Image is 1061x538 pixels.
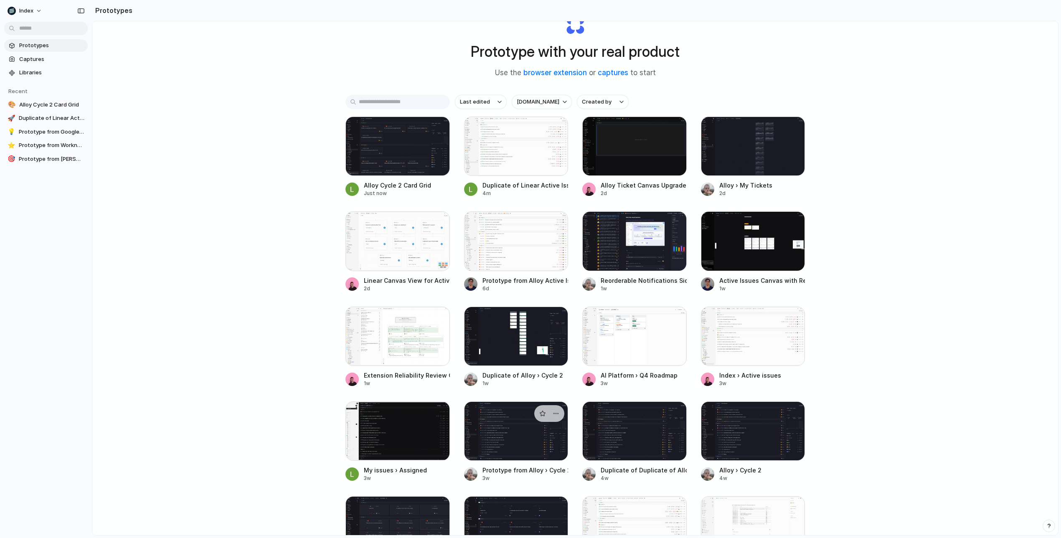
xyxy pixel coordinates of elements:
div: 3w [482,475,569,482]
div: Duplicate of Linear Active Issues [482,181,569,190]
span: Use the or to start [495,68,656,79]
a: AI Platform › Q4 RoadmapAI Platform › Q4 Roadmap3w [582,307,687,387]
div: Alloy › My Tickets [719,181,772,190]
a: Alloy › My TicketsAlloy › My Tickets2d [701,117,805,197]
h1: Prototype with your real product [471,41,680,63]
button: [DOMAIN_NAME] [512,95,572,109]
a: Alloy › Cycle 2Alloy › Cycle 24w [701,401,805,482]
div: 1w [364,380,450,387]
a: Active Issues Canvas with React-FlowActive Issues Canvas with React-Flow1w [701,211,805,292]
div: ⭐ [8,141,15,150]
span: Prototypes [19,41,84,50]
div: 6d [482,285,569,292]
a: 🎨Alloy Cycle 2 Card Grid [4,99,88,111]
div: Prototype from Alloy Active Issues [482,276,569,285]
div: 2d [364,285,450,292]
div: Extension Reliability Review Canvas [364,371,450,380]
a: Alloy Cycle 2 Card GridAlloy Cycle 2 Card GridJust now [345,117,450,197]
a: Duplicate of Linear Active IssuesDuplicate of Linear Active Issues4m [464,117,569,197]
span: Prototype from Worknotes Home [19,141,84,150]
span: Captures [19,55,84,63]
a: Libraries [4,66,88,79]
span: Libraries [19,69,84,77]
h2: Prototypes [92,5,132,15]
div: 3w [364,475,427,482]
a: Reorderable Notifications SidebarReorderable Notifications Sidebar1w [582,211,687,292]
span: [DOMAIN_NAME] [517,98,559,106]
div: Alloy Ticket Canvas Upgrade [601,181,686,190]
a: Prototypes [4,39,88,52]
div: 2d [719,190,772,197]
div: 4m [482,190,569,197]
a: Alloy Ticket Canvas UpgradeAlloy Ticket Canvas Upgrade2d [582,117,687,197]
a: Prototype from Alloy › Cycle 2Prototype from Alloy › Cycle 23w [464,401,569,482]
a: browser extension [523,69,587,77]
div: 3w [719,380,781,387]
div: Active Issues Canvas with React-Flow [719,276,805,285]
div: 🚀 [8,114,15,122]
div: Duplicate of Duplicate of Alloy › Cycle 2 [601,466,687,475]
div: Alloy Cycle 2 Card Grid [364,181,431,190]
div: 3w [601,380,678,387]
span: Prototype from Google v6 [19,128,84,136]
span: Last edited [460,98,490,106]
a: captures [598,69,628,77]
div: 4w [719,475,761,482]
div: 💡 [8,128,15,136]
span: Prototype from [PERSON_NAME] Headings v2 [19,155,84,163]
button: Index [4,4,46,18]
span: Index [19,7,33,15]
a: Captures [4,53,88,66]
div: Linear Canvas View for Active Issues [364,276,450,285]
div: 2d [601,190,686,197]
a: Duplicate of Duplicate of Alloy › Cycle 2Duplicate of Duplicate of Alloy › Cycle 24w [582,401,687,482]
a: ⭐Prototype from Worknotes Home [4,139,88,152]
span: Recent [8,88,28,94]
a: Duplicate of Alloy › Cycle 2Duplicate of Alloy › Cycle 21w [464,307,569,387]
a: Extension Reliability Review CanvasExtension Reliability Review Canvas1w [345,307,450,387]
a: My issues › AssignedMy issues › Assigned3w [345,401,450,482]
div: 4w [601,475,687,482]
div: 1w [601,285,687,292]
div: My issues › Assigned [364,466,427,475]
div: Reorderable Notifications Sidebar [601,276,687,285]
a: 💡Prototype from Google v6 [4,126,88,138]
div: 1w [482,380,563,387]
span: Alloy Cycle 2 Card Grid [19,101,84,109]
div: AI Platform › Q4 Roadmap [601,371,678,380]
a: 🎯Prototype from [PERSON_NAME] Headings v2 [4,153,88,165]
div: Alloy › Cycle 2 [719,466,761,475]
span: Duplicate of Linear Active Issues [19,114,84,122]
button: Last edited [455,95,507,109]
a: Prototype from Alloy Active IssuesPrototype from Alloy Active Issues6d [464,211,569,292]
a: Index › Active issuesIndex › Active issues3w [701,307,805,387]
div: 1w [719,285,805,292]
a: 🚀Duplicate of Linear Active Issues [4,112,88,124]
div: Duplicate of Alloy › Cycle 2 [482,371,563,380]
span: Created by [582,98,612,106]
div: 🎯 [8,155,15,163]
a: Linear Canvas View for Active IssuesLinear Canvas View for Active Issues2d [345,211,450,292]
div: Just now [364,190,431,197]
div: Index › Active issues [719,371,781,380]
div: 🎨 [8,101,16,109]
div: Prototype from Alloy › Cycle 2 [482,466,569,475]
button: Created by [577,95,629,109]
